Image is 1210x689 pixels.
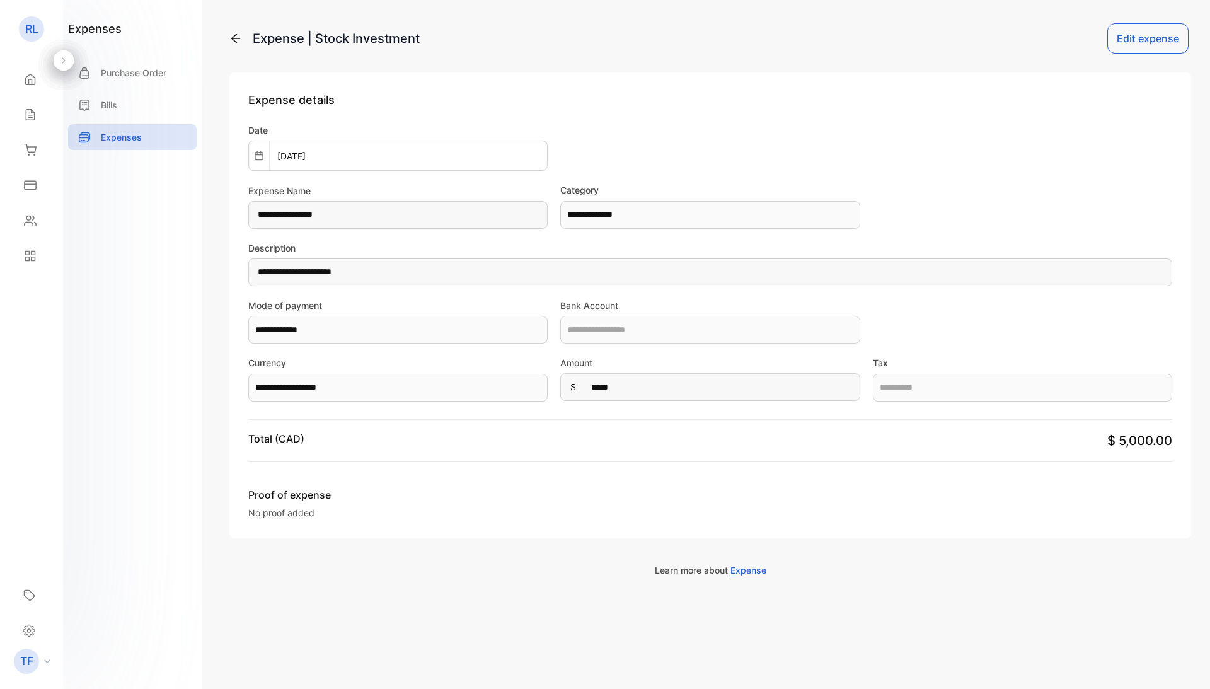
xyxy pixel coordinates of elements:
a: Bills [68,92,197,118]
div: Expense | Stock Investment [253,29,420,48]
label: Description [248,241,1172,255]
p: Purchase Order [101,66,166,79]
button: Edit expense [1107,23,1189,54]
label: Mode of payment [248,299,548,312]
label: Currency [248,356,548,369]
span: Expense [730,565,766,576]
p: Expense details [248,91,1172,108]
label: Expense Name [248,184,548,197]
p: Learn more about [229,564,1191,577]
span: $ 5,000.00 [1107,433,1172,448]
label: Amount [560,356,860,369]
label: Tax [873,356,1172,369]
p: RL [25,21,38,37]
span: Proof of expense [248,487,490,502]
span: $ [570,380,576,393]
p: TF [20,653,33,669]
label: Date [248,124,548,137]
p: Expenses [101,130,142,144]
h1: expenses [68,20,122,37]
p: Bills [101,98,117,112]
span: No proof added [248,507,314,518]
label: Bank Account [560,299,860,312]
a: Purchase Order [68,60,197,86]
a: Expenses [68,124,197,150]
p: Total (CAD) [248,431,304,446]
p: [DATE] [270,149,313,163]
label: Category [560,183,860,197]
